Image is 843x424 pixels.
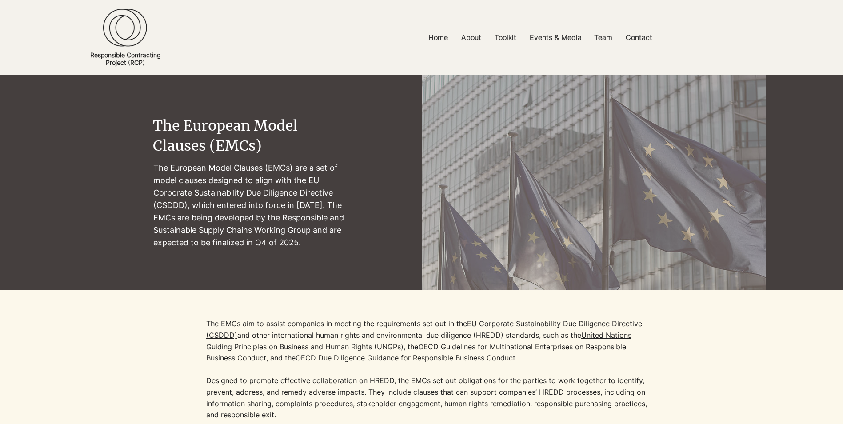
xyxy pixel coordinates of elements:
p: Team [590,28,617,48]
p: Toolkit [490,28,521,48]
a: Events & Media [523,28,587,48]
img: pexels-marco-288924445-13153479_edited.jpg [422,75,766,398]
a: OECD Due Diligence Guidance for Responsible Business Conduct. [296,353,517,362]
p: The European Model Clauses (EMCs) are a set of model clauses designed to align with the EU Corpor... [153,162,346,249]
span: The European Model Clauses (EMCs) [153,117,298,155]
a: Team [587,28,619,48]
p: Events & Media [525,28,586,48]
a: United Nations Guiding Principles on Business and Human Rights (UNGPs) [206,331,631,351]
a: Responsible ContractingProject (RCP) [90,51,160,66]
p: About [457,28,486,48]
p: Home [424,28,452,48]
a: About [455,28,488,48]
a: Toolkit [488,28,523,48]
nav: Site [315,28,766,48]
a: Home [422,28,455,48]
a: Contact [619,28,659,48]
p: Contact [621,28,657,48]
p: The EMCs aim to assist companies in meeting the requirements set out in the and other internation... [206,318,651,420]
